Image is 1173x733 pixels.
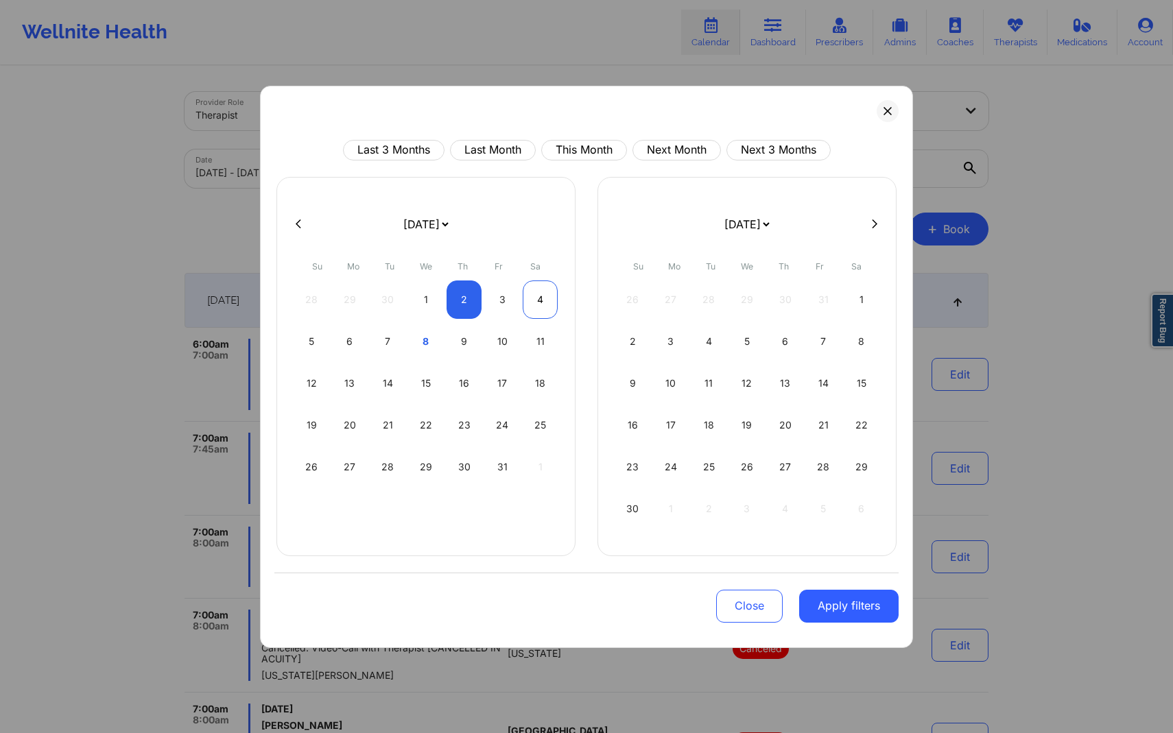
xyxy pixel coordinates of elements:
div: Fri Oct 17 2025 [485,364,520,402]
abbr: Thursday [458,261,468,272]
div: Tue Nov 04 2025 [691,322,726,361]
div: Wed Nov 26 2025 [730,448,765,486]
div: Fri Nov 28 2025 [806,448,841,486]
div: Fri Nov 07 2025 [806,322,841,361]
div: Mon Nov 03 2025 [654,322,689,361]
div: Tue Nov 11 2025 [691,364,726,402]
button: Last 3 Months [343,140,445,160]
button: Apply filters [799,590,899,623]
abbr: Tuesday [706,261,715,272]
div: Fri Oct 24 2025 [485,406,520,444]
abbr: Tuesday [385,261,394,272]
abbr: Saturday [530,261,541,272]
button: Next Month [632,140,721,160]
div: Sun Nov 23 2025 [615,448,650,486]
div: Sun Nov 02 2025 [615,322,650,361]
div: Sat Nov 22 2025 [844,406,879,444]
div: Sat Oct 04 2025 [523,280,558,319]
div: Tue Oct 14 2025 [370,364,405,402]
div: Wed Oct 01 2025 [409,280,444,319]
div: Thu Oct 02 2025 [447,280,482,319]
abbr: Wednesday [741,261,753,272]
div: Tue Oct 21 2025 [370,406,405,444]
div: Mon Nov 10 2025 [654,364,689,402]
div: Wed Oct 22 2025 [409,406,444,444]
div: Sun Nov 16 2025 [615,406,650,444]
button: This Month [541,140,627,160]
div: Thu Oct 23 2025 [447,406,482,444]
div: Mon Oct 27 2025 [333,448,368,486]
div: Thu Nov 06 2025 [768,322,803,361]
div: Thu Oct 30 2025 [447,448,482,486]
div: Wed Nov 05 2025 [730,322,765,361]
div: Tue Nov 18 2025 [691,406,726,444]
div: Tue Oct 28 2025 [370,448,405,486]
div: Sat Nov 08 2025 [844,322,879,361]
div: Sat Nov 29 2025 [844,448,879,486]
div: Wed Nov 19 2025 [730,406,765,444]
abbr: Thursday [779,261,789,272]
div: Fri Nov 21 2025 [806,406,841,444]
div: Mon Oct 06 2025 [333,322,368,361]
abbr: Sunday [312,261,322,272]
abbr: Friday [495,261,503,272]
div: Thu Oct 16 2025 [447,364,482,402]
div: Mon Oct 20 2025 [333,406,368,444]
div: Thu Nov 27 2025 [768,448,803,486]
div: Sun Nov 09 2025 [615,364,650,402]
div: Wed Nov 12 2025 [730,364,765,402]
div: Sat Oct 18 2025 [523,364,558,402]
div: Thu Oct 09 2025 [447,322,482,361]
div: Thu Nov 20 2025 [768,406,803,444]
div: Wed Oct 29 2025 [409,448,444,486]
abbr: Monday [668,261,680,272]
div: Wed Oct 15 2025 [409,364,444,402]
abbr: Wednesday [420,261,432,272]
div: Sun Nov 30 2025 [615,490,650,528]
div: Thu Nov 13 2025 [768,364,803,402]
div: Fri Oct 10 2025 [485,322,520,361]
div: Sat Oct 25 2025 [523,406,558,444]
abbr: Monday [347,261,359,272]
div: Fri Oct 31 2025 [485,448,520,486]
div: Sun Oct 12 2025 [294,364,329,402]
div: Sat Nov 01 2025 [844,280,879,319]
div: Tue Nov 25 2025 [691,448,726,486]
div: Sun Oct 19 2025 [294,406,329,444]
div: Mon Oct 13 2025 [333,364,368,402]
div: Wed Oct 08 2025 [409,322,444,361]
div: Sun Oct 05 2025 [294,322,329,361]
abbr: Friday [816,261,824,272]
div: Mon Nov 24 2025 [654,448,689,486]
button: Close [716,590,783,623]
abbr: Sunday [633,261,643,272]
div: Mon Nov 17 2025 [654,406,689,444]
div: Sun Oct 26 2025 [294,448,329,486]
div: Tue Oct 07 2025 [370,322,405,361]
div: Fri Nov 14 2025 [806,364,841,402]
abbr: Saturday [851,261,862,272]
div: Fri Oct 03 2025 [485,280,520,319]
button: Next 3 Months [726,140,831,160]
button: Last Month [450,140,536,160]
div: Sat Oct 11 2025 [523,322,558,361]
div: Sat Nov 15 2025 [844,364,879,402]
